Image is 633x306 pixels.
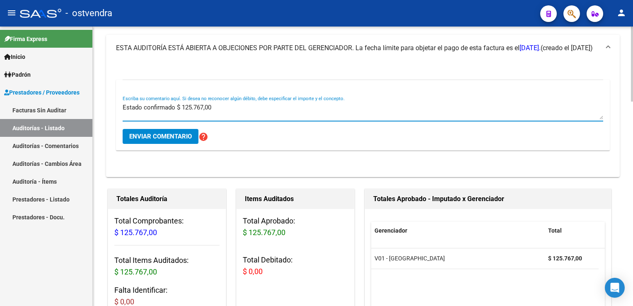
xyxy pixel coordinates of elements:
span: Firma Express [4,34,47,44]
mat-icon: person [616,8,626,18]
mat-icon: help [198,132,208,142]
datatable-header-cell: Gerenciador [371,222,545,240]
span: [DATE]. [519,44,541,52]
h1: Items Auditados [245,192,346,206]
span: Enviar comentario [129,133,192,140]
strong: $ 125.767,00 [548,255,582,262]
span: ESTA AUDITORÍA ESTÁ ABIERTA A OBJECIONES POR PARTE DEL GERENCIADOR. La fecha límite para objetar ... [116,44,541,52]
span: Padrón [4,70,31,79]
span: - ostvendra [65,4,112,22]
span: $ 125.767,00 [114,228,157,237]
h3: Total Aprobado: [243,215,348,238]
span: $ 125.767,00 [243,228,285,237]
h1: Totales Aprobado - Imputado x Gerenciador [373,192,603,206]
mat-expansion-panel-header: ESTA AUDITORÍA ESTÁ ABIERTA A OBJECIONES POR PARTE DEL GERENCIADOR. La fecha límite para objetar ... [106,35,620,61]
span: Total [548,227,562,234]
span: Prestadores / Proveedores [4,88,80,97]
div: Open Intercom Messenger [605,278,625,298]
h3: Total Items Auditados: [114,255,220,278]
datatable-header-cell: Total [545,222,599,240]
span: $ 125.767,00 [114,267,157,276]
span: Gerenciador [374,227,407,234]
span: $ 0,00 [114,297,134,306]
span: V01 - [GEOGRAPHIC_DATA] [374,255,445,262]
h1: Totales Auditoría [116,192,217,206]
button: Enviar comentario [123,129,198,144]
h3: Total Debitado: [243,254,348,277]
span: (creado el [DATE]) [541,44,593,53]
div: ESTA AUDITORÍA ESTÁ ABIERTA A OBJECIONES POR PARTE DEL GERENCIADOR. La fecha límite para objetar ... [106,61,620,177]
span: $ 0,00 [243,267,263,276]
span: Inicio [4,52,25,61]
h3: Total Comprobantes: [114,215,220,238]
mat-icon: menu [7,8,17,18]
